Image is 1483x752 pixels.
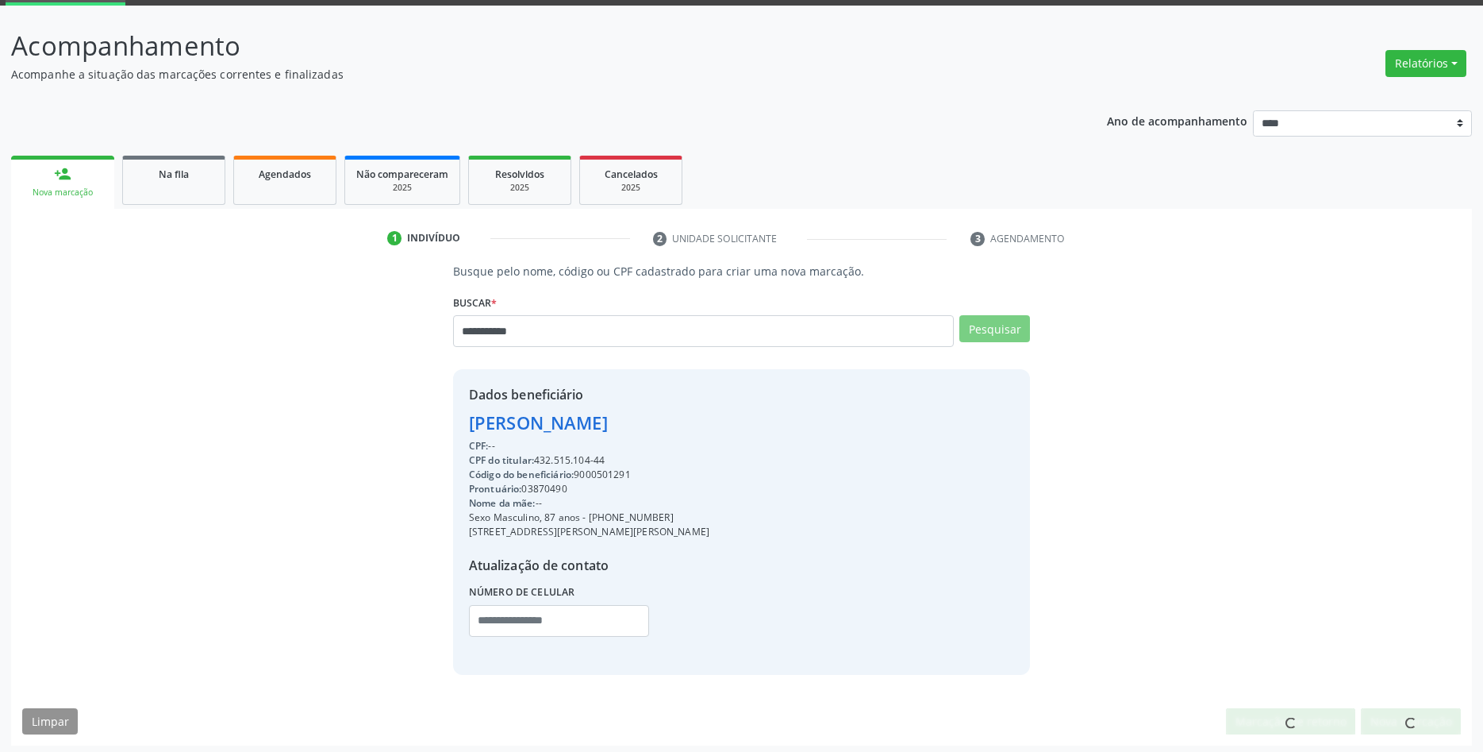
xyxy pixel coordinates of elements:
div: -- [469,439,709,453]
div: 9000501291 [469,468,709,482]
div: [STREET_ADDRESS][PERSON_NAME][PERSON_NAME] [469,525,709,539]
p: Acompanhe a situação das marcações correntes e finalizadas [11,66,1034,83]
div: person_add [54,165,71,183]
div: Dados beneficiário [469,385,709,404]
span: Não compareceram [356,168,448,181]
div: 03870490 [469,482,709,496]
div: 2025 [480,182,559,194]
span: Código do beneficiário: [469,468,574,481]
span: Nome da mãe: [469,496,536,510]
button: Relatórios [1385,50,1466,77]
span: Prontuário: [469,482,522,496]
span: CPF do titular: [469,453,534,467]
span: Agendados [259,168,311,181]
div: Indivíduo [407,231,460,245]
div: [PERSON_NAME] [469,410,709,436]
span: Na fila [159,168,189,181]
label: Número de celular [469,580,575,605]
button: Pesquisar [959,315,1030,342]
p: Busque pelo nome, código ou CPF cadastrado para criar uma nova marcação. [453,263,1030,280]
div: Atualização de contato [469,556,709,575]
label: Buscar [453,291,497,315]
div: 2025 [591,182,670,194]
div: 432.515.104-44 [469,453,709,468]
span: Cancelados [605,168,658,181]
div: Nova marcação [22,187,103,199]
div: -- [469,496,709,511]
span: CPF: [469,439,489,453]
div: Sexo Masculino, 87 anos - [PHONE_NUMBER] [469,511,709,525]
div: 2025 [356,182,448,194]
span: Resolvidos [495,168,544,181]
p: Acompanhamento [11,26,1034,66]
p: Ano de acompanhamento [1107,110,1247,130]
div: 1 [387,231,401,245]
button: Limpar [22,708,78,735]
